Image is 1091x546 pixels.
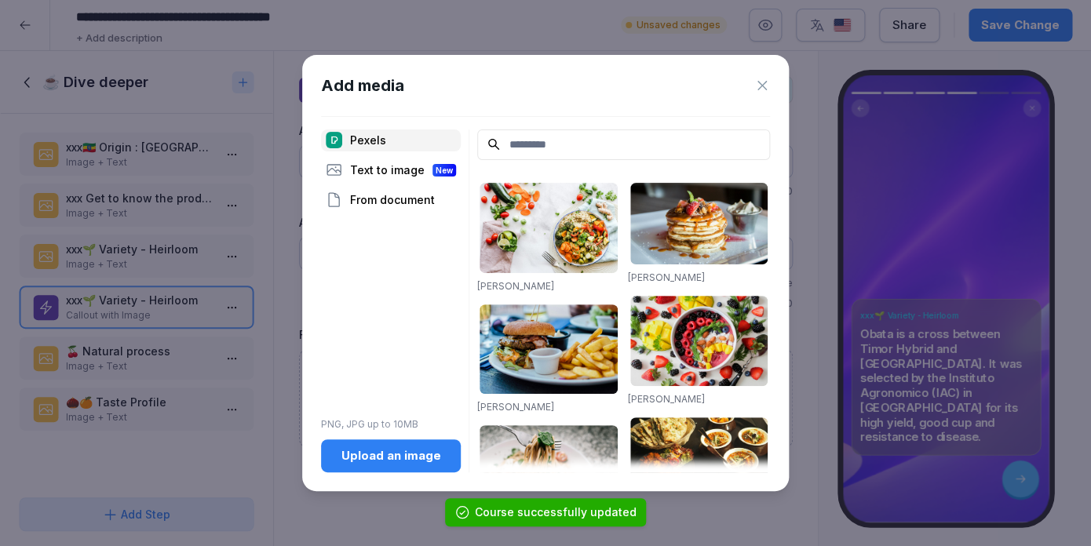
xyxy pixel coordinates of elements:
[477,401,554,413] a: [PERSON_NAME]
[321,417,461,431] p: PNG, JPG up to 10MB
[628,271,705,283] a: [PERSON_NAME]
[321,129,461,151] div: Pexels
[321,439,461,472] button: Upload an image
[321,74,404,97] h1: Add media
[480,183,618,273] img: pexels-photo-1640777.jpeg
[432,164,456,177] div: New
[326,132,342,148] img: pexels.png
[480,425,618,515] img: pexels-photo-1279330.jpeg
[477,280,554,292] a: [PERSON_NAME]
[321,159,461,181] div: Text to image
[321,189,461,211] div: From document
[628,393,705,405] a: [PERSON_NAME]
[630,296,768,386] img: pexels-photo-1099680.jpeg
[630,183,768,265] img: pexels-photo-376464.jpeg
[334,447,448,464] div: Upload an image
[630,417,768,493] img: pexels-photo-958545.jpeg
[480,304,618,395] img: pexels-photo-70497.jpeg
